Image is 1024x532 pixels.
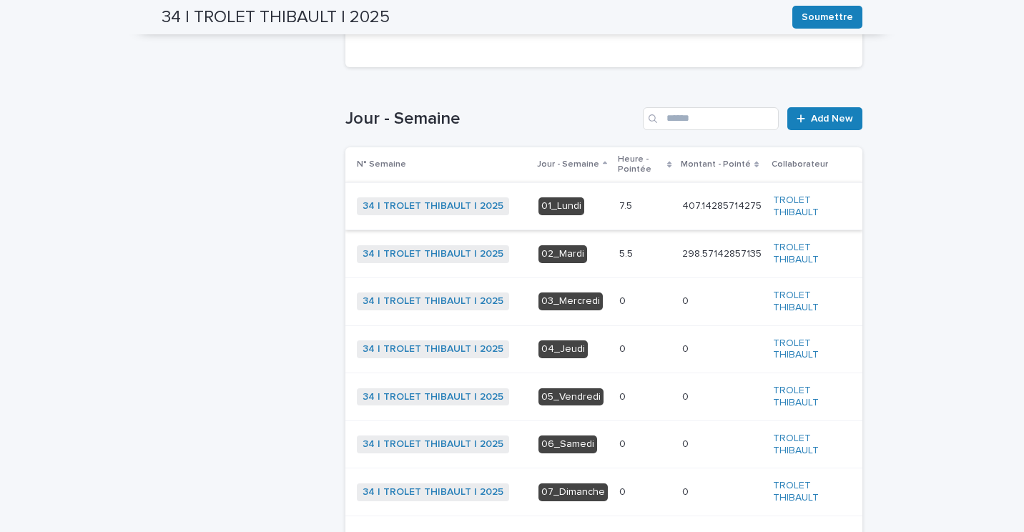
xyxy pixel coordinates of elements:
[619,435,629,450] p: 0
[618,152,664,178] p: Heure - Pointée
[357,157,406,172] p: N° Semaine
[682,388,691,403] p: 0
[363,438,503,450] a: 34 | TROLET THIBAULT | 2025
[773,290,840,314] a: TROLET THIBAULT
[538,245,587,263] div: 02_Mardi
[363,295,503,307] a: 34 | TROLET THIBAULT | 2025
[619,483,629,498] p: 0
[363,200,503,212] a: 34 | TROLET THIBAULT | 2025
[682,292,691,307] p: 0
[345,468,862,516] tr: 34 | TROLET THIBAULT | 2025 07_Dimanche00 00 TROLET THIBAULT
[537,157,599,172] p: Jour - Semaine
[811,114,853,124] span: Add New
[681,157,751,172] p: Montant - Pointé
[773,385,840,409] a: TROLET THIBAULT
[538,435,597,453] div: 06_Samedi
[538,292,603,310] div: 03_Mercredi
[345,277,862,325] tr: 34 | TROLET THIBAULT | 2025 03_Mercredi00 00 TROLET THIBAULT
[619,197,635,212] p: 7.5
[345,420,862,468] tr: 34 | TROLET THIBAULT | 2025 06_Samedi00 00 TROLET THIBAULT
[772,157,828,172] p: Collaborateur
[682,340,691,355] p: 0
[345,109,637,129] h1: Jour - Semaine
[682,483,691,498] p: 0
[802,10,853,24] span: Soumettre
[773,480,840,504] a: TROLET THIBAULT
[345,373,862,421] tr: 34 | TROLET THIBAULT | 2025 05_Vendredi00 00 TROLET THIBAULT
[619,388,629,403] p: 0
[345,325,862,373] tr: 34 | TROLET THIBAULT | 2025 04_Jeudi00 00 TROLET THIBAULT
[345,182,862,230] tr: 34 | TROLET THIBAULT | 2025 01_Lundi7.57.5 407.14285714275407.14285714275 TROLET THIBAULT
[538,197,584,215] div: 01_Lundi
[363,343,503,355] a: 34 | TROLET THIBAULT | 2025
[345,230,862,278] tr: 34 | TROLET THIBAULT | 2025 02_Mardi5.55.5 298.57142857135298.57142857135 TROLET THIBAULT
[682,197,764,212] p: 407.14285714275
[773,194,840,219] a: TROLET THIBAULT
[619,245,636,260] p: 5.5
[363,391,503,403] a: 34 | TROLET THIBAULT | 2025
[619,340,629,355] p: 0
[773,242,840,266] a: TROLET THIBAULT
[538,388,604,406] div: 05_Vendredi
[682,435,691,450] p: 0
[787,107,862,130] a: Add New
[363,248,503,260] a: 34 | TROLET THIBAULT | 2025
[538,483,608,501] div: 07_Dimanche
[538,340,588,358] div: 04_Jeudi
[773,338,840,362] a: TROLET THIBAULT
[682,245,764,260] p: 298.57142857135
[792,6,862,29] button: Soumettre
[363,486,503,498] a: 34 | TROLET THIBAULT | 2025
[773,433,840,457] a: TROLET THIBAULT
[643,107,779,130] input: Search
[619,292,629,307] p: 0
[162,7,390,28] h2: 34 | TROLET THIBAULT | 2025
